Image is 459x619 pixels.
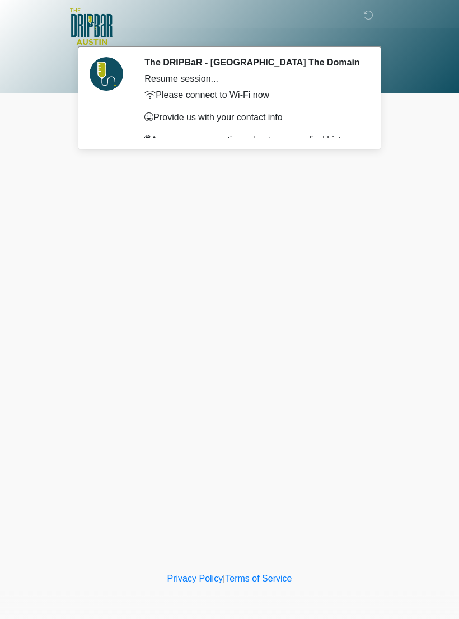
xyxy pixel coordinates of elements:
[223,574,225,583] a: |
[144,133,361,147] p: Answer some questions about your medical history
[90,57,123,91] img: Agent Avatar
[144,111,361,124] p: Provide us with your contact info
[225,574,292,583] a: Terms of Service
[167,574,223,583] a: Privacy Policy
[144,88,361,102] p: Please connect to Wi-Fi now
[144,72,361,86] div: Resume session...
[70,8,113,45] img: The DRIPBaR - Austin The Domain Logo
[144,57,361,68] h2: The DRIPBaR - [GEOGRAPHIC_DATA] The Domain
